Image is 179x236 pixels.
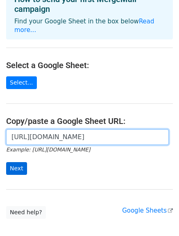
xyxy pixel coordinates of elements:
p: Find your Google Sheet in the box below [14,17,165,34]
small: Example: [URL][DOMAIN_NAME] [6,147,90,153]
a: Select... [6,76,37,89]
input: Next [6,162,27,175]
a: Need help? [6,206,46,219]
input: Paste your Google Sheet URL here [6,129,169,145]
h4: Copy/paste a Google Sheet URL: [6,116,173,126]
h4: Select a Google Sheet: [6,60,173,70]
a: Read more... [14,18,154,34]
iframe: Chat Widget [138,197,179,236]
a: Google Sheets [122,207,173,214]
